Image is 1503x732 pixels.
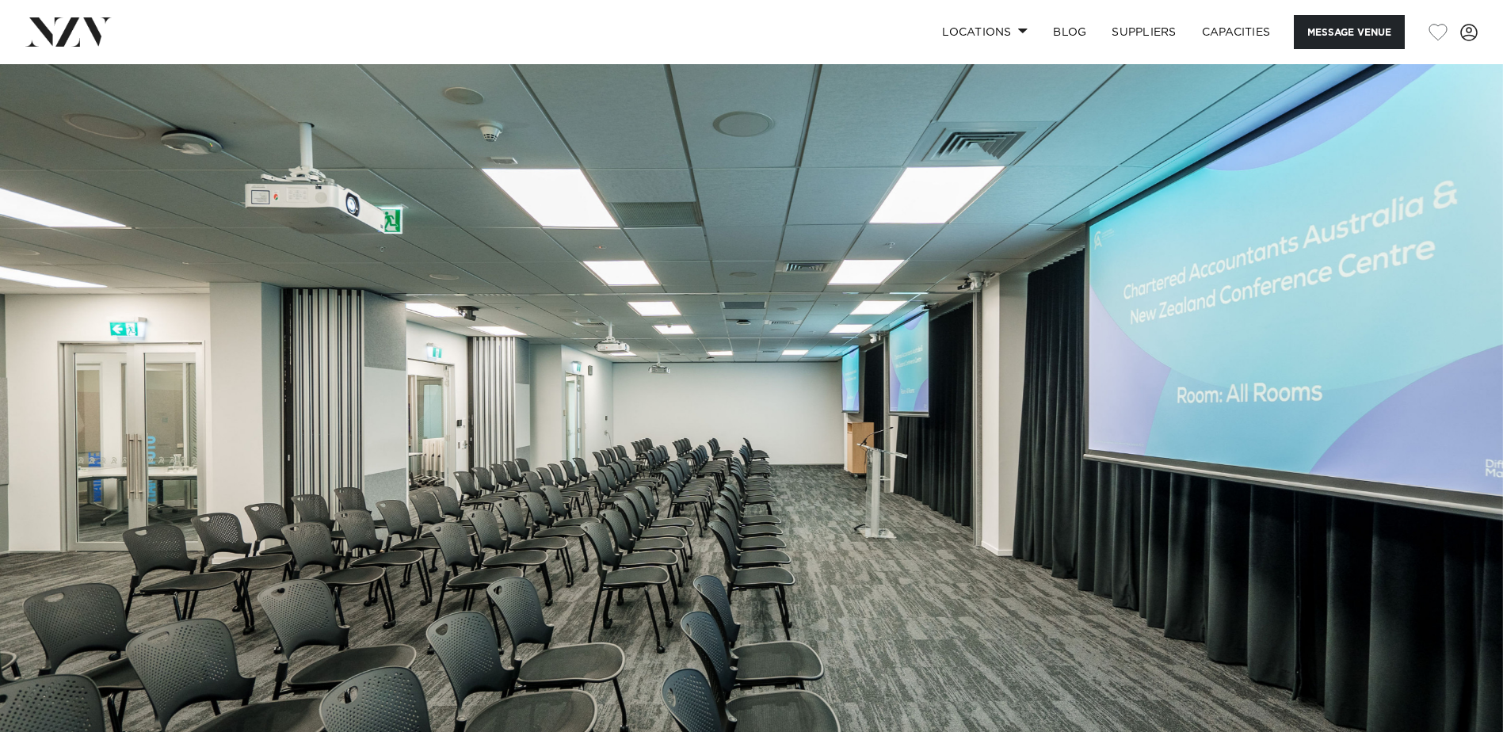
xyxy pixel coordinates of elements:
[1189,15,1284,49] a: Capacities
[1040,15,1099,49] a: BLOG
[25,17,112,46] img: nzv-logo.png
[929,15,1040,49] a: Locations
[1294,15,1405,49] button: Message Venue
[1099,15,1188,49] a: SUPPLIERS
